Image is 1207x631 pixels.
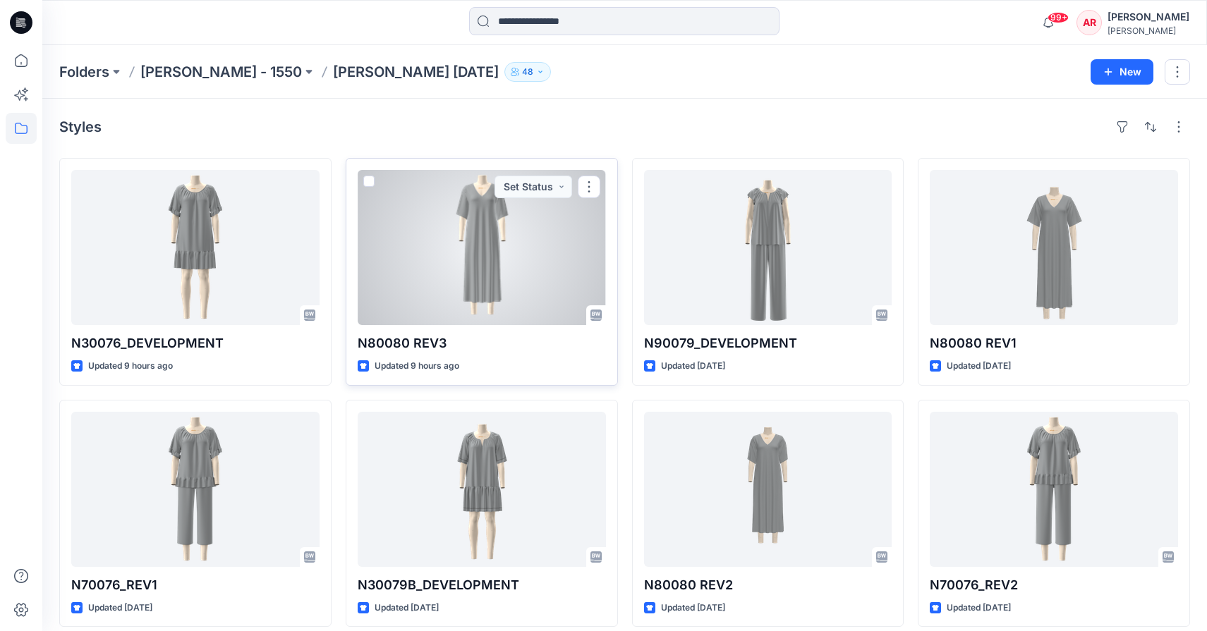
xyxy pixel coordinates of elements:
[930,333,1178,353] p: N80080 REV1
[140,62,302,82] a: [PERSON_NAME] - 1550
[644,575,892,595] p: N80080 REV2
[59,118,102,135] h4: Styles
[661,359,725,374] p: Updated [DATE]
[1108,25,1189,36] div: [PERSON_NAME]
[1091,59,1153,85] button: New
[358,575,606,595] p: N30079B_DEVELOPMENT
[661,601,725,615] p: Updated [DATE]
[71,575,320,595] p: N70076_REV1
[947,359,1011,374] p: Updated [DATE]
[522,64,533,80] p: 48
[1048,12,1069,23] span: 99+
[88,601,152,615] p: Updated [DATE]
[644,170,892,325] a: N90079_DEVELOPMENT
[59,62,109,82] a: Folders
[1076,10,1102,35] div: AR
[71,333,320,353] p: N30076_DEVELOPMENT
[375,601,439,615] p: Updated [DATE]
[644,412,892,567] a: N80080 REV2
[71,412,320,567] a: N70076_REV1
[644,333,892,353] p: N90079_DEVELOPMENT
[947,601,1011,615] p: Updated [DATE]
[375,359,459,374] p: Updated 9 hours ago
[88,359,173,374] p: Updated 9 hours ago
[71,170,320,325] a: N30076_DEVELOPMENT
[358,333,606,353] p: N80080 REV3
[504,62,551,82] button: 48
[358,412,606,567] a: N30079B_DEVELOPMENT
[930,412,1178,567] a: N70076_REV2
[333,62,499,82] p: [PERSON_NAME] [DATE]
[930,575,1178,595] p: N70076_REV2
[358,170,606,325] a: N80080 REV3
[930,170,1178,325] a: N80080 REV1
[1108,8,1189,25] div: [PERSON_NAME]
